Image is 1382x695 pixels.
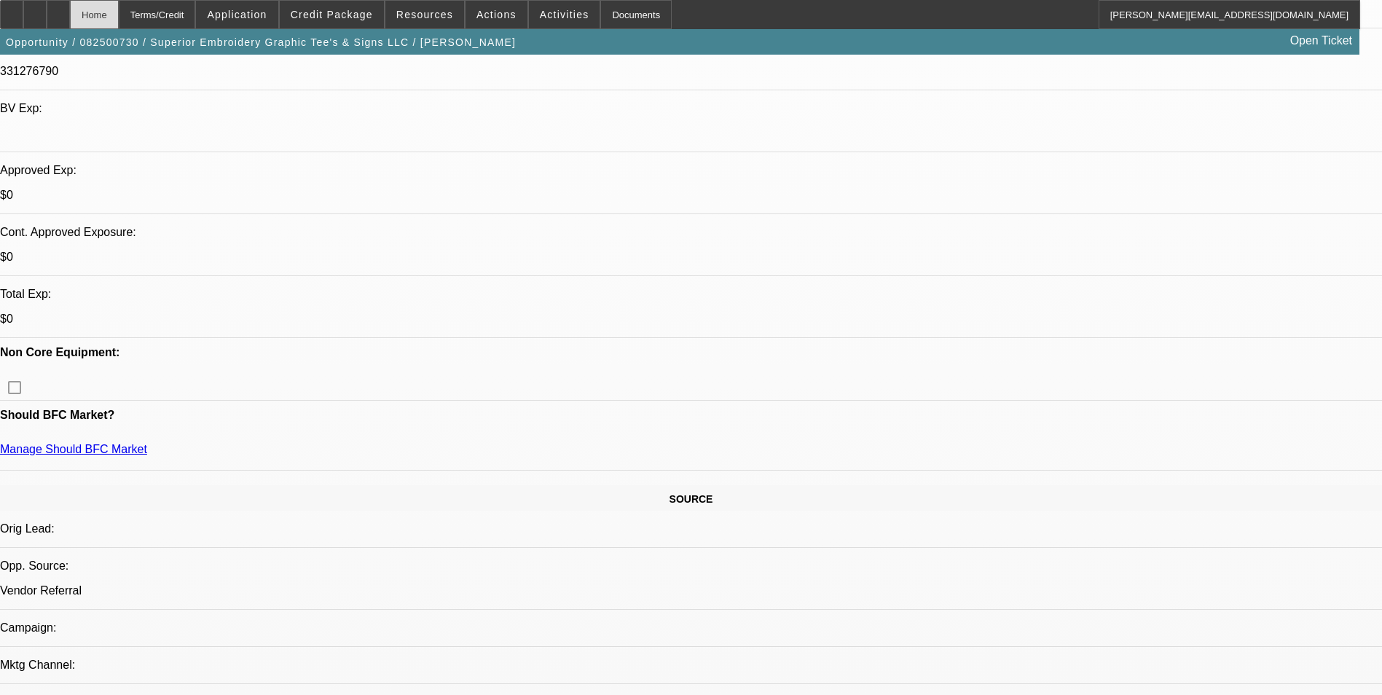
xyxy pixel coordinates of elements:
[207,9,267,20] span: Application
[196,1,278,28] button: Application
[670,493,713,505] span: SOURCE
[6,36,516,48] span: Opportunity / 082500730 / Superior Embroidery Graphic Tee's & Signs LLC / [PERSON_NAME]
[476,9,517,20] span: Actions
[280,1,384,28] button: Credit Package
[396,9,453,20] span: Resources
[466,1,527,28] button: Actions
[529,1,600,28] button: Activities
[291,9,373,20] span: Credit Package
[385,1,464,28] button: Resources
[540,9,589,20] span: Activities
[1284,28,1358,53] a: Open Ticket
